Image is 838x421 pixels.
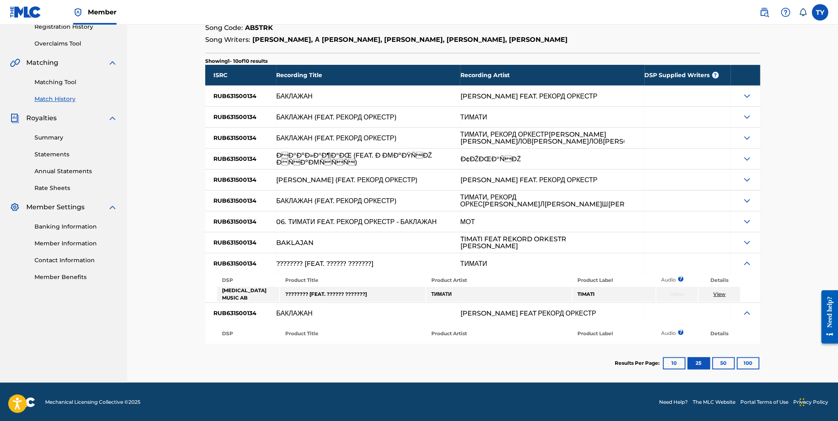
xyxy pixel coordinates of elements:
strong: AB5TRK [245,24,273,32]
div: БАКЛАЖАН [276,93,312,100]
td: ???????? [FEAT. ?????? ???????] [280,287,425,302]
img: Royalties [10,113,20,123]
a: Banking Information [34,222,117,231]
div: Recording Title [276,65,460,85]
a: Member Benefits [34,273,117,281]
div: ISRC [205,65,276,85]
strong: [PERSON_NAME], А [PERSON_NAME], [PERSON_NAME], [PERSON_NAME], [PERSON_NAME] [252,36,568,43]
img: help [781,7,790,17]
img: Expand Icon [742,112,752,122]
p: Audio [656,276,666,284]
div: RUB631500134 [205,107,276,127]
img: Expand Icon [742,196,752,206]
div: [PERSON_NAME] FEAT. РЕКОРД ОРКЕСТР [460,93,597,100]
img: Expand Icon [742,308,752,318]
th: Product Label [572,275,655,286]
span: Royalties [26,113,57,123]
th: DSP [217,275,279,286]
th: Product Title [280,275,425,286]
div: БАКЛАЖАН (FEAT. РЕКОРД ОРКЕСТР) [276,114,396,121]
div: БАКЛАЖАН (FEAT. РЕКОРД ОРКЕСТР) [276,197,396,204]
a: Contact Information [34,256,117,265]
img: expand [108,113,117,123]
a: Rate Sheets [34,184,117,192]
span: Member [88,7,117,17]
div: ÐÐ°ÐºÐ»Ð°Ð¶Ð°ÐŒ (FEAT. Ð ÐΜÐºÐŸÑÐŽ ÐÑÐºÐΜÑÑÑ) [276,152,440,166]
button: 10 [663,357,685,369]
img: Expand Icon [742,133,752,143]
a: Annual Statements [34,167,117,176]
button: 50 [712,357,735,369]
td: ТИМАТИ [426,287,572,302]
p: Listen [656,291,698,298]
img: expand [108,202,117,212]
div: Виджет чата [797,382,838,421]
th: Product Artist [426,275,572,286]
span: Mechanical Licensing Collective © 2025 [45,398,140,406]
a: Statements [34,150,117,159]
a: Matching Tool [34,78,117,87]
th: Details [698,275,740,286]
div: BAKLAJAN [276,239,314,246]
div: RUB631500134 [205,190,276,211]
a: Match History [34,95,117,103]
div: DSP Supplied Writers [644,65,730,85]
span: ? [680,329,681,335]
td: TIMATI [572,287,655,302]
img: logo [10,397,35,407]
a: Privacy Policy [793,398,828,406]
img: Matching [10,58,20,68]
div: Recording Artist [460,65,644,85]
div: RUB631500134 [205,211,276,232]
iframe: Resource Center [815,284,838,350]
div: Help [777,4,794,21]
a: Member Information [34,239,117,248]
img: Expand Icon [742,259,752,268]
button: 100 [737,357,759,369]
a: View [713,291,726,297]
div: БАКЛАЖАН [276,310,312,317]
span: Member Settings [26,202,85,212]
div: Перетащить [799,390,804,414]
div: User Menu [812,4,828,21]
div: [PERSON_NAME] (FEAT. РЕКОРД ОРКЕСТР) [276,176,417,183]
div: [PERSON_NAME] FEAT РЕКОРД ОРКЕСТР [460,310,596,317]
div: RUB631500134 [205,253,276,274]
a: Public Search [756,4,772,21]
div: [PERSON_NAME] FEAT. РЕКОРД ОРКЕСТР [460,176,597,183]
img: MLC Logo [10,6,41,18]
div: МОТ [460,218,475,225]
div: ТИМАТИ [460,260,487,267]
div: RUB631500134 [205,169,276,190]
span: Song Code: [205,24,243,32]
div: RUB631500134 [205,303,276,323]
button: 25 [687,357,710,369]
div: ТИМАТИ, РЕКОРД ОРКЕС[PERSON_NAME]Л[PERSON_NAME]Ш[PERSON_NAME]Ш[PERSON_NAME]Л[PERSON_NAME]Л[PERSON... [460,194,624,208]
div: RUB631500134 [205,232,276,253]
div: RUB631500134 [205,149,276,169]
img: Expand Icon [742,238,752,247]
div: БАКЛАЖАН (FEAT. РЕКОРД ОРКЕСТР) [276,135,396,142]
span: Matching [26,58,58,68]
a: Summary [34,133,117,142]
a: Overclaims Tool [34,39,117,48]
div: Notifications [799,8,807,16]
th: Product Artist [426,328,572,339]
img: Expand Icon [742,91,752,101]
span: Song Writers: [205,36,250,43]
td: [MEDICAL_DATA] MUSIC AB [217,287,279,302]
div: TIMATI FEAT REKORD ORKESTR [PERSON_NAME] [460,236,624,249]
th: Details [698,328,740,339]
span: ? [712,72,719,78]
a: Need Help? [659,398,688,406]
p: Results Per Page: [615,359,662,367]
img: Expand Icon [742,175,752,185]
iframe: Chat Widget [797,382,838,421]
div: ???????? [FEAT. ?????? ???????] [276,260,373,267]
a: Portal Terms of Use [740,398,788,406]
a: Registration History [34,23,117,31]
div: RUB631500134 [205,128,276,148]
div: 06. ТИМАТИ FEAT. РЕКОРД ОРКЕСТР - БАКЛАЖАН [276,218,437,225]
